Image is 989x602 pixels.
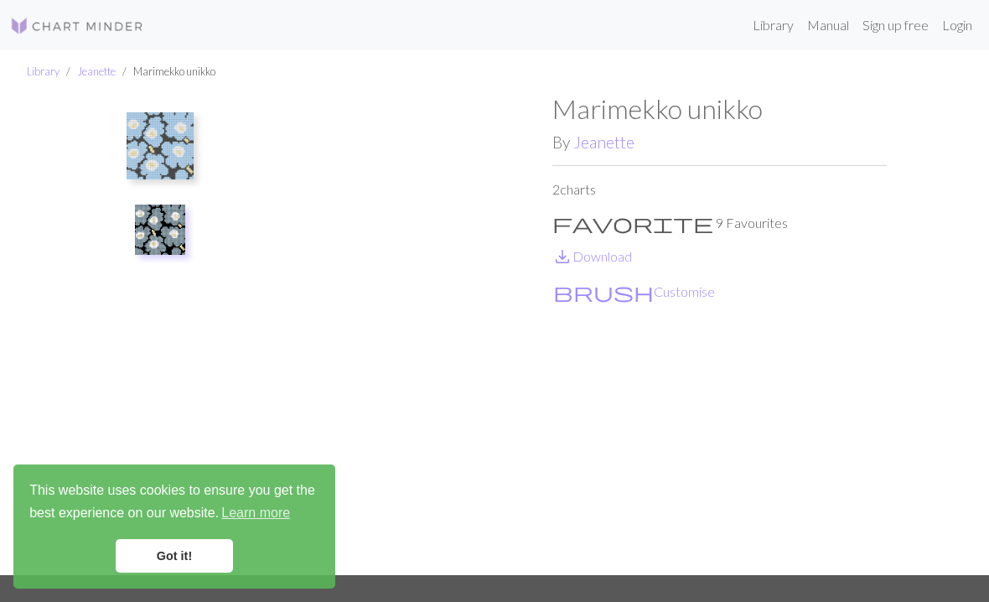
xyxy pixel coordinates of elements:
[552,213,713,233] i: Favourite
[552,211,713,235] span: favorite
[552,247,572,267] i: Download
[856,8,935,42] a: Sign up free
[552,93,887,125] h1: Marimekko unikko
[27,65,60,78] a: Library
[553,280,654,304] span: brush
[552,248,632,264] a: DownloadDownload
[746,8,800,42] a: Library
[135,205,185,255] img: Copy of Marimekko unikko
[935,8,979,42] a: Login
[116,539,233,573] a: dismiss cookie message
[552,213,887,233] p: 9 Favourites
[552,179,887,200] p: 2 charts
[77,65,116,78] a: Jeanette
[116,64,215,80] li: Marimekko unikko
[552,245,572,268] span: save_alt
[219,501,293,526] a: learn more about cookies
[10,16,144,36] img: Logo
[552,281,716,303] button: CustomiseCustomise
[29,480,319,526] span: This website uses cookies to ensure you get the best experience on our website.
[573,132,634,152] a: Jeanette
[800,8,856,42] a: Manual
[13,464,335,589] div: cookieconsent
[553,282,654,302] i: Customise
[127,112,194,179] img: Marimekko unikko
[218,93,552,574] img: Copy of Marimekko unikko
[552,132,887,152] h2: By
